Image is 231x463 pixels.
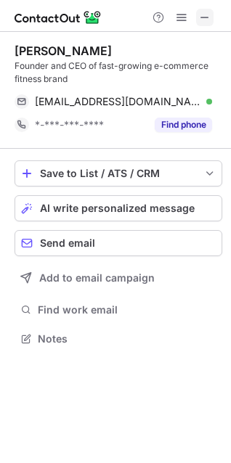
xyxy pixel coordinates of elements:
[38,332,216,345] span: Notes
[15,160,222,187] button: save-profile-one-click
[15,195,222,221] button: AI write personalized message
[38,303,216,316] span: Find work email
[15,230,222,256] button: Send email
[40,168,197,179] div: Save to List / ATS / CRM
[15,9,102,26] img: ContactOut v5.3.10
[15,329,222,349] button: Notes
[15,44,112,58] div: [PERSON_NAME]
[15,265,222,291] button: Add to email campaign
[35,95,201,108] span: [EMAIL_ADDRESS][DOMAIN_NAME]
[40,237,95,249] span: Send email
[15,60,222,86] div: Founder and CEO of fast-growing e-commerce fitness brand
[155,118,212,132] button: Reveal Button
[39,272,155,284] span: Add to email campaign
[15,300,222,320] button: Find work email
[40,202,195,214] span: AI write personalized message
